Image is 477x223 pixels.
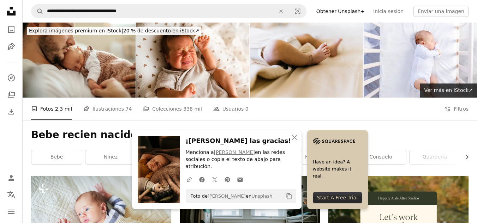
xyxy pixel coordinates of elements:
[424,87,473,93] span: Ver más en iStock ↗
[4,105,18,119] a: Historial de descargas
[4,171,18,185] a: Iniciar sesión / Registrarse
[31,4,306,18] form: Encuentra imágenes en todo el sitio
[208,172,221,186] a: Comparte en Twitter
[85,150,136,164] a: niñez
[369,6,408,17] a: Inicia sesión
[413,6,469,17] button: Enviar una imagen
[23,23,205,39] a: Explora imágenes premium en iStock|20 % de descuento en iStock↗
[4,205,18,219] button: Menú
[4,4,18,20] a: Inicio — Unsplash
[356,150,406,164] a: consuelo
[313,159,362,180] span: Have an idea? A website makes it real.
[445,98,469,120] button: Filtros
[213,98,249,120] a: Usuarios 0
[4,88,18,102] a: Colecciones
[125,105,132,113] span: 74
[208,193,246,199] a: [PERSON_NAME]
[186,149,296,170] p: Menciona a en las redes sociales o copia el texto de abajo para atribución.
[289,5,306,18] button: Búsqueda visual
[251,193,272,199] a: Unsplash
[313,136,355,147] img: file-1705255347840-230a6ab5bca9image
[143,98,202,120] a: Colecciones 338 mil
[4,188,18,202] button: Idioma
[420,83,477,98] a: Ver más en iStock↗
[27,27,201,35] div: 20 % de descuento en iStock ↗
[31,150,82,164] a: bebé
[183,105,202,113] span: 338 mil
[307,130,368,209] a: Have an idea? A website makes it real.Start A Free Trial
[460,150,469,164] button: desplazar lista a la derecha
[29,28,123,33] span: Explora imágenes premium en iStock |
[234,172,246,186] a: Comparte por correo electrónico
[23,23,136,98] img: Bebé recién nacido durmiendo en los brazos de su padre
[186,136,296,146] h3: ¡[PERSON_NAME] las gracias!
[410,150,460,164] a: guardería
[187,191,273,202] span: Foto de en
[273,5,289,18] button: Borrar
[221,172,234,186] a: Comparte en Pinterest
[283,190,295,202] button: Copiar al portapapeles
[136,23,249,98] img: Bebé llorando con cólicos
[214,149,255,155] a: [PERSON_NAME]
[364,23,477,98] img: sueño saludable de un bebé recién nacido en una cuna en un dormitorio en una cama de algodón, vis...
[31,129,469,141] h1: Bebe recien nacido duerme en habitacion
[250,23,363,98] img: Newborn Baby Feet Closeup
[196,172,208,186] a: Comparte en Facebook
[4,39,18,54] a: Ilustraciones
[83,98,132,120] a: Ilustraciones 74
[31,5,43,18] button: Buscar en Unsplash
[4,23,18,37] a: Fotos
[4,71,18,85] a: Explorar
[312,6,369,17] a: Obtener Unsplash+
[245,105,249,113] span: 0
[313,192,362,203] div: Start A Free Trial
